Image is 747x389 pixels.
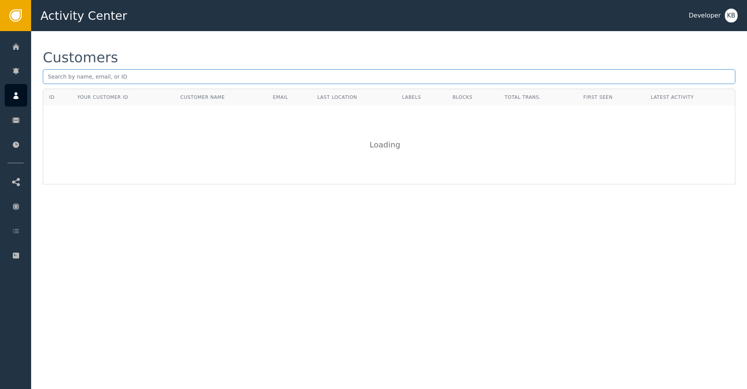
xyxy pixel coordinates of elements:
div: Loading [370,139,409,151]
div: First Seen [583,94,639,101]
div: Labels [402,94,441,101]
span: Activity Center [40,7,127,25]
div: Blocks [452,94,493,101]
div: Customers [43,51,118,65]
div: Total Trans. [505,94,572,101]
button: KB [725,9,738,23]
div: Developer [689,11,721,20]
div: Last Location [317,94,391,101]
div: Your Customer ID [77,94,128,101]
div: Customer Name [180,94,261,101]
div: ID [49,94,54,101]
div: Email [273,94,305,101]
input: Search by name, email, or ID [43,69,735,84]
div: Latest Activity [651,94,729,101]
